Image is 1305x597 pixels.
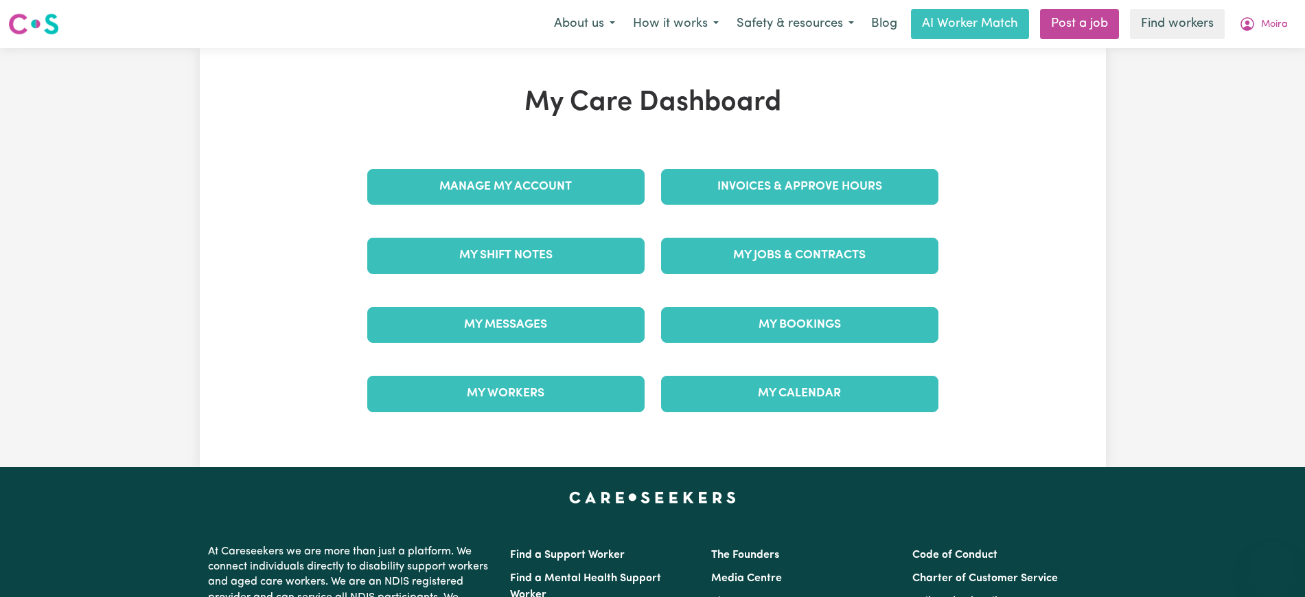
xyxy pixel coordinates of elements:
[661,238,938,273] a: My Jobs & Contracts
[911,9,1029,39] a: AI Worker Match
[912,550,997,561] a: Code of Conduct
[1130,9,1225,39] a: Find workers
[1250,542,1294,586] iframe: Button to launch messaging window
[1040,9,1119,39] a: Post a job
[367,238,645,273] a: My Shift Notes
[863,9,905,39] a: Blog
[367,169,645,205] a: Manage My Account
[661,376,938,412] a: My Calendar
[711,550,779,561] a: The Founders
[367,307,645,343] a: My Messages
[569,492,736,503] a: Careseekers home page
[8,8,59,40] a: Careseekers logo
[912,573,1058,584] a: Charter of Customer Service
[1261,17,1288,32] span: Moira
[661,307,938,343] a: My Bookings
[359,87,947,120] h1: My Care Dashboard
[711,573,782,584] a: Media Centre
[728,10,863,38] button: Safety & resources
[510,550,625,561] a: Find a Support Worker
[545,10,624,38] button: About us
[1230,10,1297,38] button: My Account
[624,10,728,38] button: How it works
[8,12,59,36] img: Careseekers logo
[661,169,938,205] a: Invoices & Approve Hours
[367,376,645,412] a: My Workers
